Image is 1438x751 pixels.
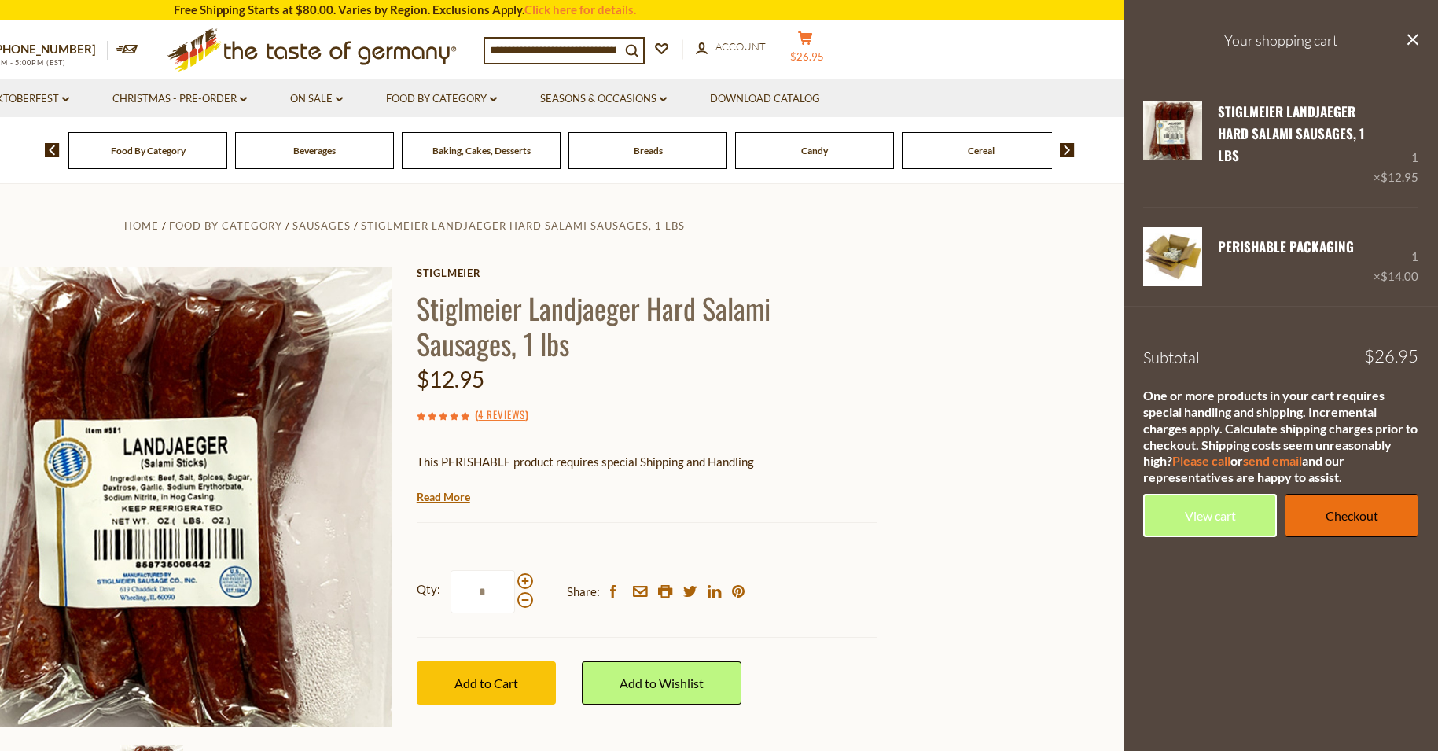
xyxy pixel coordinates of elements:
span: Account [715,40,766,53]
a: Food By Category [111,145,186,156]
a: Christmas - PRE-ORDER [112,90,247,108]
span: $14.00 [1381,269,1418,283]
a: On Sale [290,90,343,108]
a: Home [124,219,159,232]
a: 4 Reviews [478,407,525,424]
a: Baking, Cakes, Desserts [432,145,531,156]
span: $26.95 [1364,348,1418,365]
a: Seasons & Occasions [540,90,667,108]
a: Stiglmeier Landjaeger Hard Salami Sausages, 1 lbs [361,219,685,232]
img: PERISHABLE Packaging [1143,227,1202,286]
div: One or more products in your cart requires special handling and shipping. Incremental charges app... [1143,388,1418,486]
a: Food By Category [169,219,282,232]
div: 1 × [1374,227,1418,286]
a: Read More [417,489,470,505]
a: PERISHABLE Packaging [1218,237,1354,256]
button: $26.95 [782,31,829,70]
a: Add to Wishlist [582,661,741,705]
img: previous arrow [45,143,60,157]
input: Qty: [451,570,515,613]
img: Stiglmeier Landjaeger Hard Salami Sausages, 1 lbs [1143,101,1202,160]
h1: Stiglmeier Landjaeger Hard Salami Sausages, 1 lbs [417,290,877,361]
p: This PERISHABLE product requires special Shipping and Handling [417,452,877,472]
span: Subtotal [1143,348,1200,367]
a: Stiglmeier Landjaeger Hard Salami Sausages, 1 lbs [1218,101,1365,166]
a: Stiglmeier Landjaeger Hard Salami Sausages, 1 lbs [1143,101,1202,188]
a: send email [1243,453,1302,468]
a: Checkout [1285,494,1418,537]
span: Share: [567,582,600,602]
a: Stiglmeier [417,267,877,279]
span: $26.95 [790,50,824,63]
span: ( ) [475,407,528,422]
a: Download Catalog [710,90,820,108]
a: View cart [1143,494,1277,537]
a: Cereal [968,145,995,156]
a: Click here for details. [524,2,636,17]
strong: Qty: [417,580,440,599]
button: Add to Cart [417,661,556,705]
a: Candy [801,145,828,156]
a: Breads [634,145,663,156]
li: We will ship this product in heat-protective packaging and ice. [432,484,877,503]
span: Add to Cart [454,676,518,690]
a: Food By Category [386,90,497,108]
img: next arrow [1060,143,1075,157]
a: Account [696,39,766,56]
div: 1 × [1374,101,1418,188]
a: Beverages [293,145,336,156]
span: $12.95 [1381,170,1418,184]
a: Sausages [292,219,351,232]
a: Please call [1172,453,1230,468]
span: $12.95 [417,366,484,392]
